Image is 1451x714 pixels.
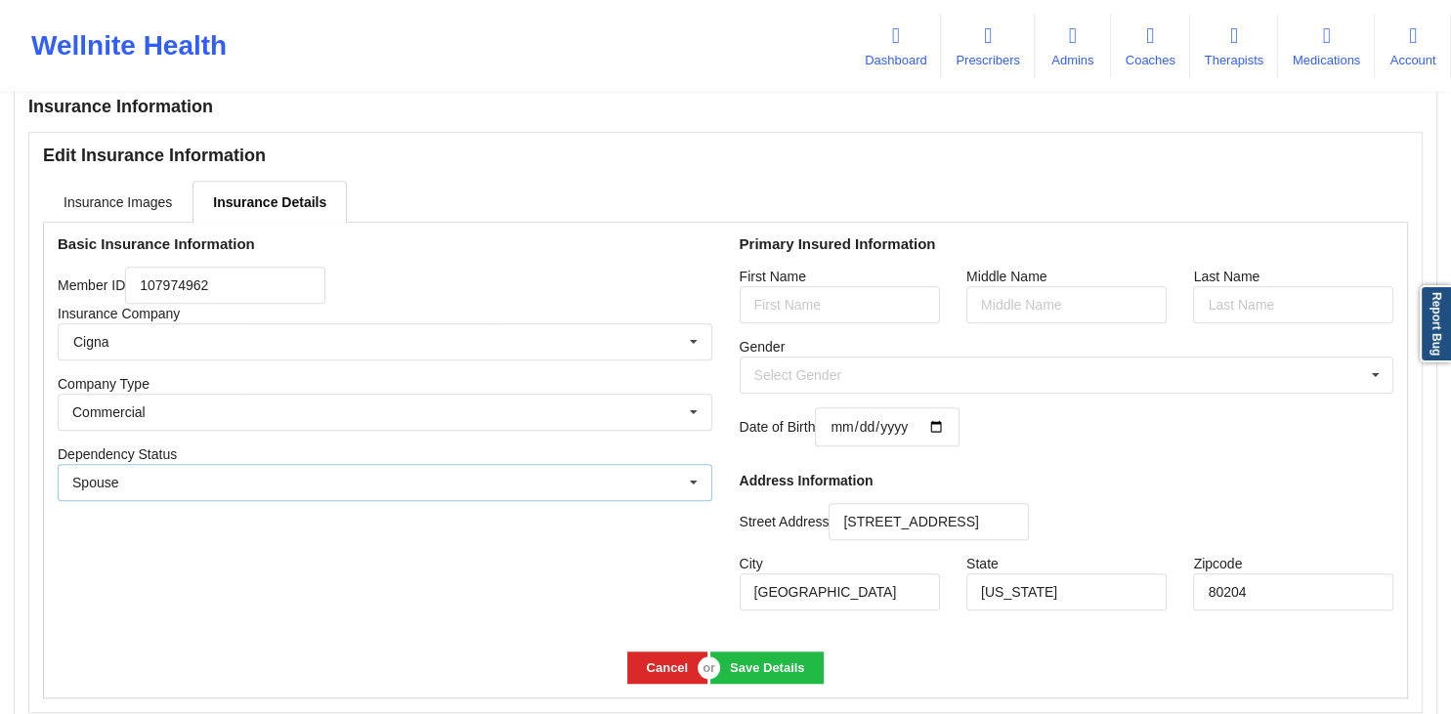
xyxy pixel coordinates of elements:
[740,419,816,435] label: Date of Birth
[740,234,1394,253] h4: Primary Insured Information
[1193,269,1259,284] label: Last Name
[58,234,712,253] h4: Basic Insurance Information
[740,269,806,284] label: First Name
[740,573,940,610] input: City
[966,286,1167,323] input: Middle Name
[829,503,1029,540] input: Street Address
[966,573,1167,610] input: State
[627,651,707,684] button: Cancel
[1375,14,1451,78] a: Account
[58,376,149,392] label: Company Type
[1193,573,1393,610] input: Zipcode
[192,181,347,223] a: Insurance Details
[966,269,1046,284] label: Middle Name
[73,335,109,349] div: Cigna
[72,476,118,489] div: Spouse
[43,145,1408,167] h3: Edit Insurance Information
[966,556,999,571] label: State
[43,181,192,222] a: Insurance Images
[58,306,180,321] label: Insurance Company
[850,14,941,78] a: Dashboard
[1190,14,1278,78] a: Therapists
[740,556,763,571] label: City
[1193,556,1242,571] label: Zipcode
[710,651,823,684] button: Save Details
[1278,14,1375,78] a: Medications
[58,446,177,462] label: Dependency Status
[1111,14,1190,78] a: Coaches
[941,14,1034,78] a: Prescribers
[125,267,325,304] input: Member ID
[754,368,842,382] div: Select Gender
[740,514,830,529] label: Street Address
[740,472,1394,489] h5: Address Information
[28,96,1423,118] h3: Insurance Information
[1420,285,1451,362] a: Report Bug
[58,277,125,293] label: Member ID
[1193,286,1393,323] input: Last Name
[1035,14,1111,78] a: Admins
[740,286,940,323] input: First Name
[72,405,146,419] div: Commercial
